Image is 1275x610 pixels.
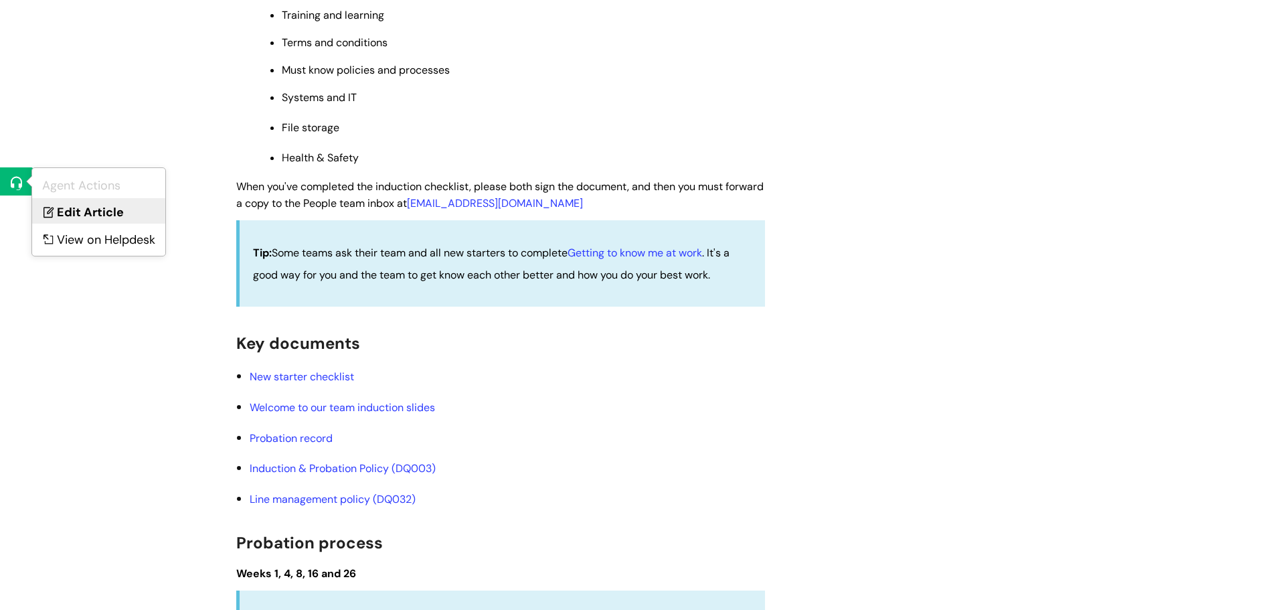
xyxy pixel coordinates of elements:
span: Must know policies and processes [282,63,450,77]
strong: Tip: [253,246,272,260]
span: When you've completed the induction checklist, please both sign the document, and then you must f... [236,179,764,210]
span: Key documents [236,333,360,354]
span: Health & Safety [282,151,359,165]
span: Systems and IT [282,90,357,104]
a: Welcome to our team induction slides [250,400,435,414]
a: Getting to know me at work [568,246,702,260]
span: Terms and conditions [282,35,388,50]
a: [EMAIL_ADDRESS][DOMAIN_NAME] [407,196,583,210]
span: File storage [282,121,339,135]
span: Probation process [236,532,383,553]
a: Line management policy (DQ032) [250,492,416,506]
span: Training and learning [282,8,384,22]
a: View on Helpdesk [32,226,165,250]
span: Some teams ask their team and all new starters to complete . It's a good way for you and the team... [253,246,730,281]
span: Weeks 1, 4, 8, 16 and 26 [236,566,356,581]
div: Agent Actions [42,175,155,196]
a: Induction & Probation Policy (DQ003) [250,461,436,475]
a: Edit Article [32,198,165,223]
a: New starter checklist [250,370,354,384]
a: Probation record [250,431,333,445]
